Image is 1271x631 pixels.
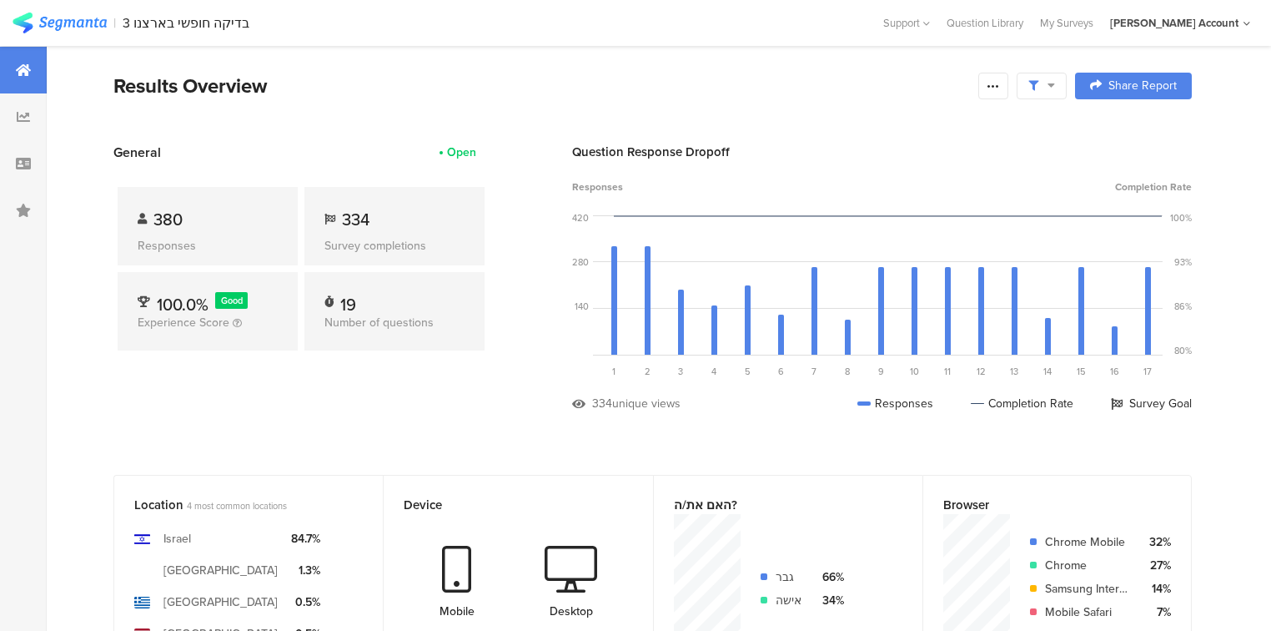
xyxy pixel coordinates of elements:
div: 420 [572,211,589,225]
span: 11 [944,365,951,378]
div: Desktop [550,603,593,620]
span: 4 most common locations [187,499,287,512]
div: Question Response Dropoff [572,143,1192,161]
div: 14% [1142,580,1171,598]
span: Responses [572,179,623,194]
div: 280 [572,255,589,269]
div: 0.5% [291,593,320,611]
div: Support [883,10,930,36]
span: 9 [878,365,884,378]
div: Browser [943,496,1143,514]
span: 5 [745,365,751,378]
span: 10 [910,365,919,378]
div: 140 [575,300,589,313]
span: 17 [1143,365,1152,378]
div: 7% [1142,603,1171,621]
span: 16 [1110,365,1119,378]
div: Chrome [1045,557,1128,574]
span: 15 [1077,365,1086,378]
img: segmanta logo [13,13,107,33]
span: 380 [153,207,183,232]
span: 12 [977,365,986,378]
div: Responses [138,237,278,255]
div: [GEOGRAPHIC_DATA] [163,562,278,579]
div: Survey Goal [1111,395,1192,412]
span: 3 [678,365,683,378]
div: [GEOGRAPHIC_DATA] [163,593,278,611]
div: 100% [1170,211,1192,225]
span: 334 [342,207,369,232]
div: 80% [1174,344,1192,357]
span: 6 [778,365,784,378]
a: My Surveys [1032,15,1102,31]
span: 2 [645,365,651,378]
div: 93% [1174,255,1192,269]
span: Good [221,294,243,307]
div: 84.7% [291,530,320,548]
div: Open [447,144,476,161]
span: 8 [845,365,850,378]
div: Mobile [440,603,475,620]
span: Experience Score [138,314,229,331]
div: Chrome Mobile [1045,533,1128,551]
div: Responses [857,395,933,412]
div: Results Overview [113,71,970,101]
div: אישה [776,592,801,609]
div: האם את/ה? [674,496,875,514]
span: 7 [811,365,816,378]
span: 4 [711,365,716,378]
span: General [113,143,161,162]
div: [PERSON_NAME] Account [1110,15,1238,31]
span: 100.0% [157,292,208,317]
div: 334 [592,395,612,412]
a: Question Library [938,15,1032,31]
div: גבר [776,568,801,586]
div: 86% [1174,300,1192,313]
span: 13 [1010,365,1018,378]
div: Completion Rate [971,395,1073,412]
div: 3 בדיקה חופשי בארצנו [123,15,249,31]
div: 66% [815,568,844,586]
div: 32% [1142,533,1171,551]
div: Survey completions [324,237,465,255]
div: Location [134,496,335,514]
div: unique views [612,395,681,412]
span: 1 [612,365,615,378]
div: 19 [340,292,356,309]
span: Completion Rate [1115,179,1192,194]
span: Number of questions [324,314,434,331]
div: Samsung Internet [1045,580,1128,598]
span: 14 [1043,365,1052,378]
div: 34% [815,592,844,609]
div: 27% [1142,557,1171,574]
span: Share Report [1108,80,1177,92]
div: 1.3% [291,562,320,579]
div: Israel [163,530,191,548]
div: | [113,13,116,33]
div: Device [404,496,605,514]
div: Mobile Safari [1045,603,1128,621]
